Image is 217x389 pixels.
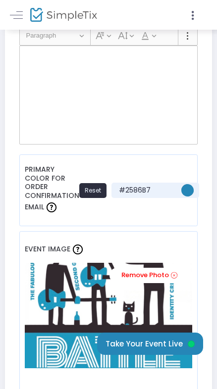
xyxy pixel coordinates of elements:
span: Paragraph [26,30,78,42]
span: #2586B7 [116,185,176,195]
img: battleposter3.jpg [25,263,192,368]
button: Take Your Event Live [97,333,203,355]
div: Editor toolbar [19,26,198,46]
button: Reset [79,183,107,198]
button: Paragraph [22,28,89,43]
div: Rich Text Editor, main [19,46,198,145]
kendo-colorpicker: #2586b7 [176,183,194,198]
span: Event Image [25,244,70,254]
img: question-mark [73,244,83,254]
img: question-mark [47,202,56,212]
label: Primary Color For Order Confirmation Email [25,160,79,221]
a: Remove Photo [109,268,187,283]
